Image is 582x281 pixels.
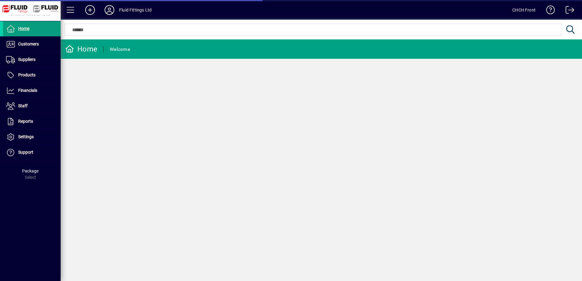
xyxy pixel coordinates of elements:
a: Knowledge Base [542,1,555,21]
span: Financials [18,88,37,93]
span: Support [18,150,33,155]
span: Products [18,72,35,77]
span: Suppliers [18,57,35,62]
span: Reports [18,119,33,124]
a: Reports [3,114,61,129]
span: Customers [18,42,39,46]
div: Fluid Fittings Ltd [119,5,152,15]
button: Profile [100,5,119,15]
div: Home [65,44,97,54]
div: CHCH Front [512,5,536,15]
a: Suppliers [3,52,61,67]
a: Support [3,145,61,160]
span: Staff [18,103,28,108]
div: Welcome [110,45,130,54]
a: Staff [3,99,61,114]
a: Settings [3,129,61,145]
a: Financials [3,83,61,98]
a: Customers [3,37,61,52]
span: Home [18,26,29,31]
span: Settings [18,134,34,139]
span: Package [22,169,38,173]
a: Products [3,68,61,83]
a: Logout [561,1,574,21]
button: Add [80,5,100,15]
